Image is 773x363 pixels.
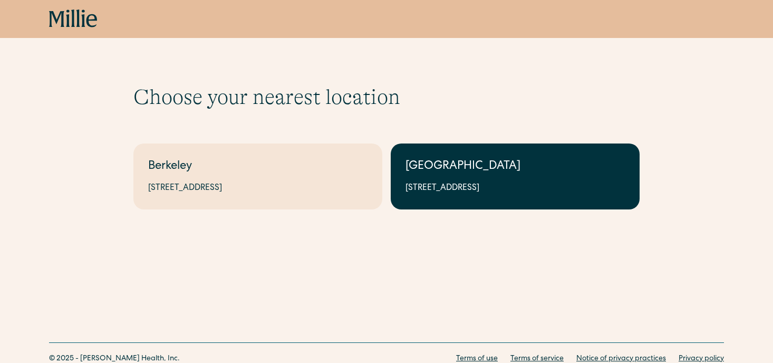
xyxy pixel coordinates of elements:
[148,182,368,195] div: [STREET_ADDRESS]
[391,144,640,209] a: [GEOGRAPHIC_DATA][STREET_ADDRESS]
[405,158,625,176] div: [GEOGRAPHIC_DATA]
[133,144,382,209] a: Berkeley[STREET_ADDRESS]
[405,182,625,195] div: [STREET_ADDRESS]
[133,84,640,110] h1: Choose your nearest location
[148,158,368,176] div: Berkeley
